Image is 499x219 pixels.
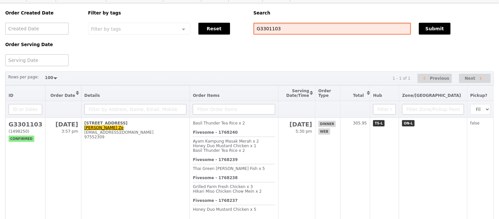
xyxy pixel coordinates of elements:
[373,104,396,115] input: Filter Hub
[318,89,331,98] span: Order Type
[84,135,187,139] div: 97552309
[418,74,452,83] button: Previous
[402,120,414,126] span: ON-L
[9,121,42,128] h2: G3301103
[5,11,80,15] h5: Order Created Date
[9,136,34,142] span: confirmed
[193,189,262,194] span: Hikari Miso Chicken Chow Mein x 2
[296,129,312,134] span: 5:30 pm
[193,130,238,135] b: Fivesome - 1768240
[5,42,80,47] h5: Order Serving Date
[318,121,336,127] span: dinner
[193,104,275,115] input: Filter Order Items
[373,120,385,126] span: TS-L
[193,166,265,171] span: Thai Green [PERSON_NAME] Fish x 5
[8,74,39,80] label: Rows per page:
[198,23,230,35] button: Reset
[84,93,100,98] span: Details
[353,121,367,125] span: 305.95
[193,184,253,189] span: Grilled Farm Fresh Chicken x 3
[84,130,187,135] div: [EMAIL_ADDRESS][DOMAIN_NAME]
[402,104,464,115] input: Filter Zone/Pickup Point
[373,93,382,98] span: Hub
[5,54,69,66] input: Serving Date
[419,23,451,35] button: Submit
[5,23,69,35] input: Created Date
[9,129,42,134] div: (1498250)
[193,139,259,144] span: Ayam Kampung Masak Merah x 2
[84,125,124,130] a: [PERSON_NAME] Ze
[193,144,256,148] span: Honey Duo Mustard Chicken x 1
[281,121,312,128] h2: [DATE]
[9,104,42,115] input: ID or Salesperson name
[465,74,475,82] span: Next
[402,93,461,98] span: Zone/[GEOGRAPHIC_DATA]
[193,157,238,162] b: Fivesome - 1768239
[193,148,245,153] span: Basil Thunder Tea Rice x 2
[91,26,121,32] span: Filter by tags
[459,74,491,83] button: Next
[88,11,246,15] h5: Filter by tags
[62,129,78,134] span: 3:57 pm
[253,23,411,35] input: Search any field
[193,207,256,212] span: Honey Duo Mustard Chicken x 5
[193,121,275,125] div: Basil Thunder Tea Rice x 2
[84,121,187,125] div: [STREET_ADDRESS]
[430,74,450,82] span: Previous
[318,128,330,135] span: web
[193,93,220,98] span: Order Items
[393,76,410,81] div: 1 - 1 of 1
[193,176,238,180] b: Fivesome - 1768238
[9,93,13,98] span: ID
[193,198,238,203] b: Fivesome - 1768237
[84,104,187,115] input: Filter by Address, Name, Email, Mobile
[48,121,78,128] h2: [DATE]
[470,121,480,125] span: false
[470,93,487,98] span: Pickup?
[253,11,494,15] h5: Search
